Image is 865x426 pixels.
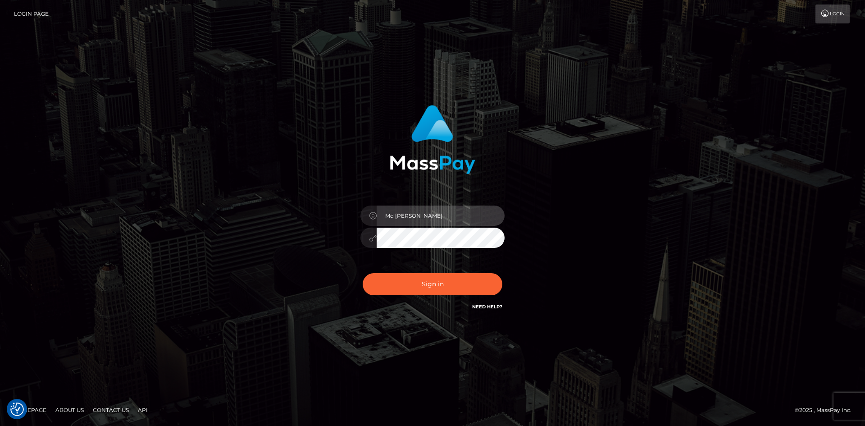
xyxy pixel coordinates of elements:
[10,403,24,416] button: Consent Preferences
[363,273,502,295] button: Sign in
[89,403,132,417] a: Contact Us
[472,304,502,310] a: Need Help?
[390,105,475,174] img: MassPay Login
[14,5,49,23] a: Login Page
[10,403,50,417] a: Homepage
[10,403,24,416] img: Revisit consent button
[134,403,151,417] a: API
[52,403,87,417] a: About Us
[815,5,850,23] a: Login
[795,405,858,415] div: © 2025 , MassPay Inc.
[377,206,505,226] input: Username...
